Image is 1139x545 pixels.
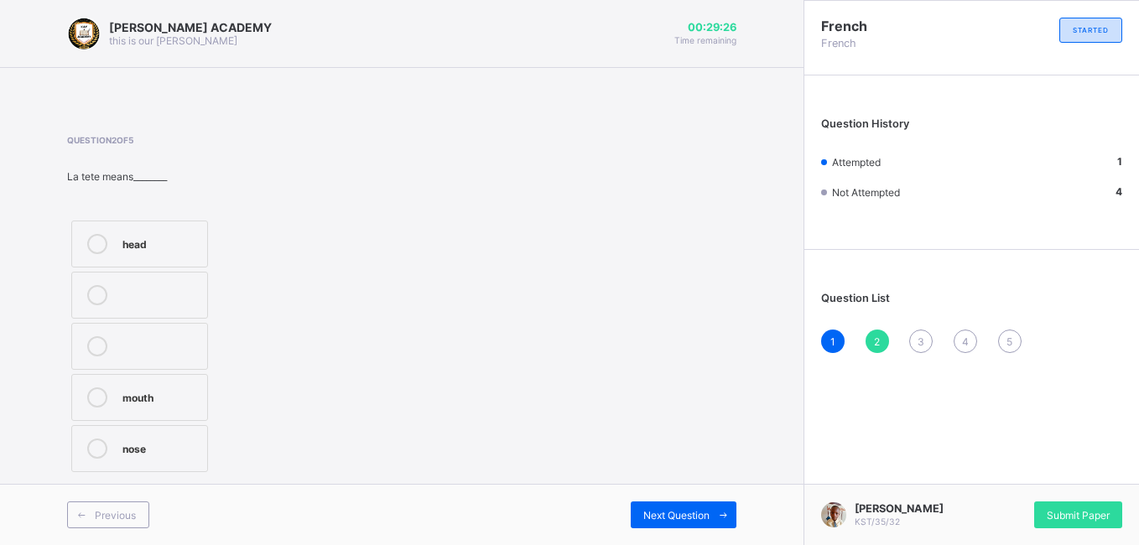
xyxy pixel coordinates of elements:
[67,170,309,183] div: La tete means________
[830,335,835,348] span: 1
[821,117,909,130] span: Question History
[874,335,880,348] span: 2
[832,156,881,169] span: Attempted
[962,335,969,348] span: 4
[122,387,199,404] div: mouth
[1047,509,1110,522] span: Submit Paper
[821,18,972,34] span: French
[109,34,237,47] span: this is our [PERSON_NAME]
[855,502,944,515] span: [PERSON_NAME]
[109,20,272,34] span: [PERSON_NAME] ACADEMY
[1006,335,1012,348] span: 5
[67,135,309,145] span: Question 2 of 5
[821,37,972,49] span: French
[122,439,199,455] div: nose
[95,509,136,522] span: Previous
[122,234,199,251] div: head
[674,21,736,34] span: 00:29:26
[1116,185,1122,198] b: 4
[832,186,900,199] span: Not Attempted
[674,35,736,45] span: Time remaining
[643,509,710,522] span: Next Question
[1117,155,1122,168] b: 1
[918,335,924,348] span: 3
[821,292,890,304] span: Question List
[1073,26,1109,34] span: STARTED
[855,516,900,527] span: KST/35/32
